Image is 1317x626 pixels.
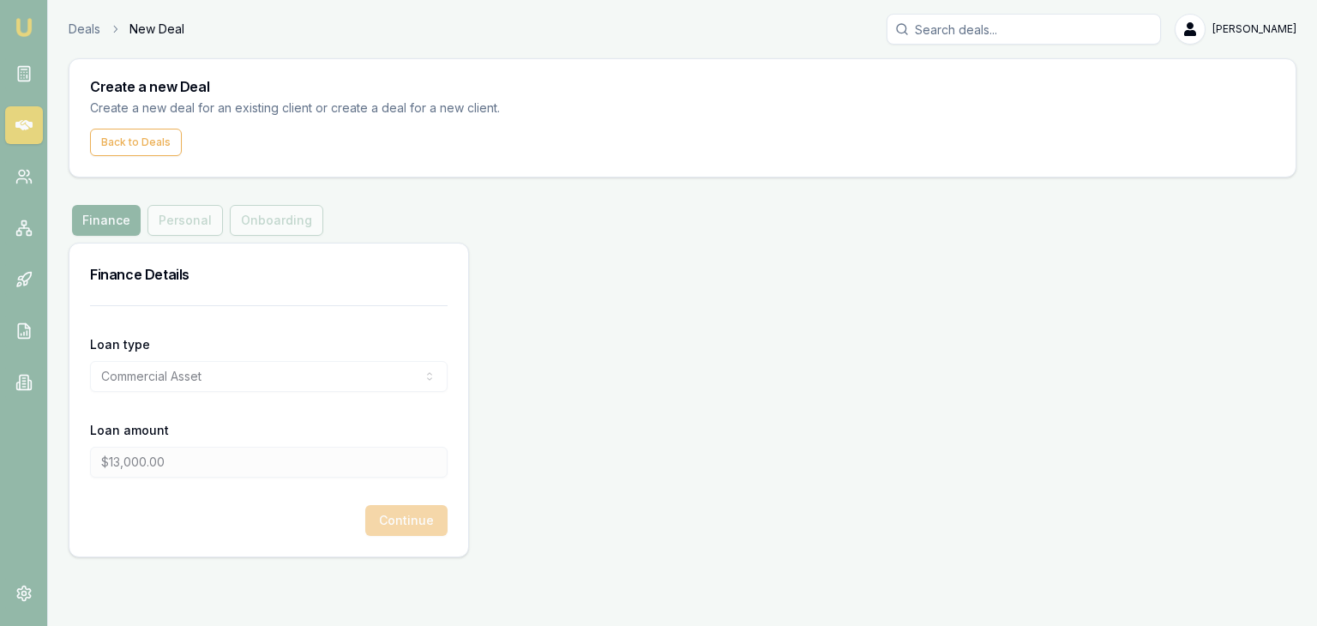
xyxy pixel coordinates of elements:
[90,423,169,437] label: Loan amount
[72,205,141,236] button: Finance
[887,14,1161,45] input: Search deals
[90,80,1275,93] h3: Create a new Deal
[69,21,100,38] a: Deals
[90,447,448,478] input: $
[14,17,34,38] img: emu-icon-u.png
[90,99,529,118] p: Create a new deal for an existing client or create a deal for a new client.
[90,129,182,156] button: Back to Deals
[1212,22,1296,36] span: [PERSON_NAME]
[90,264,448,285] h3: Finance Details
[90,337,150,352] label: Loan type
[129,21,184,38] span: New Deal
[69,21,184,38] nav: breadcrumb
